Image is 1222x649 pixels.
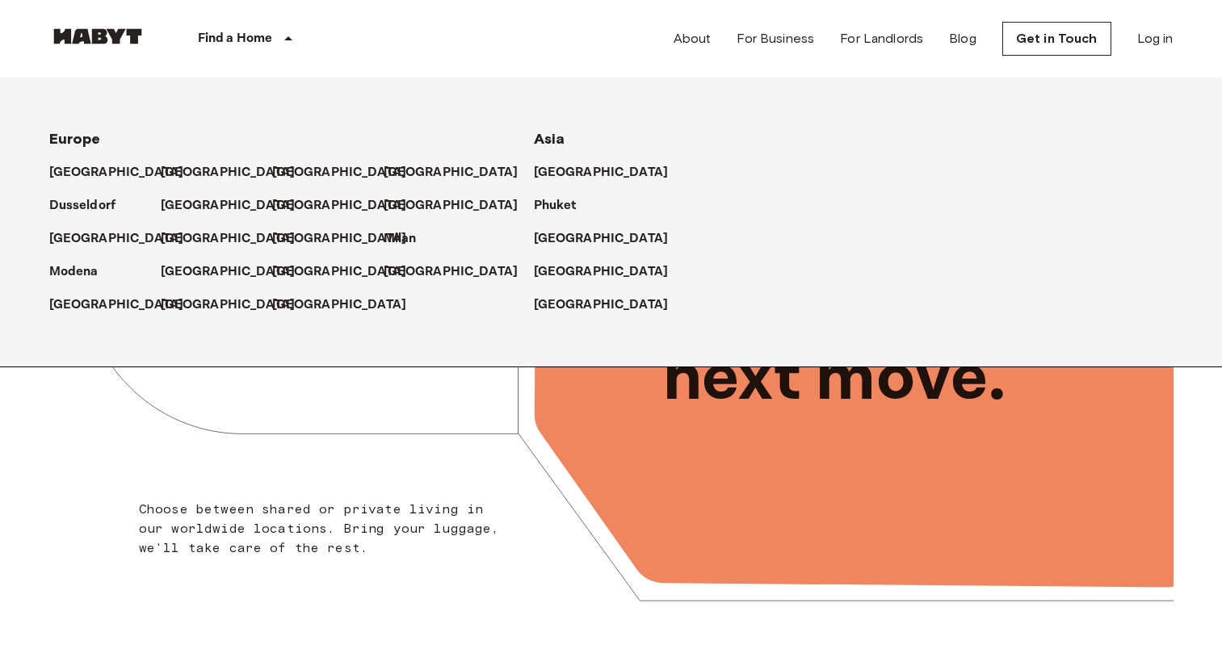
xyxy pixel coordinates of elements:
a: Blog [949,29,976,48]
a: Dusseldorf [49,196,132,216]
a: [GEOGRAPHIC_DATA] [384,163,535,182]
a: Log in [1137,29,1174,48]
a: [GEOGRAPHIC_DATA] [272,295,423,315]
p: [GEOGRAPHIC_DATA] [272,229,407,249]
p: [GEOGRAPHIC_DATA] [161,163,296,182]
a: [GEOGRAPHIC_DATA] [534,262,685,282]
a: About [674,29,712,48]
a: [GEOGRAPHIC_DATA] [161,295,312,315]
p: [GEOGRAPHIC_DATA] [272,262,407,282]
p: [GEOGRAPHIC_DATA] [161,229,296,249]
p: [GEOGRAPHIC_DATA] [161,295,296,315]
p: Find a Home [198,29,273,48]
p: [GEOGRAPHIC_DATA] [534,262,669,282]
p: [GEOGRAPHIC_DATA] [384,262,519,282]
a: For Landlords [840,29,923,48]
a: [GEOGRAPHIC_DATA] [161,163,312,182]
a: Get in Touch [1002,22,1111,56]
a: [GEOGRAPHIC_DATA] [384,196,535,216]
a: [GEOGRAPHIC_DATA] [49,163,200,182]
a: Phuket [534,196,593,216]
a: For Business [737,29,814,48]
p: Unlock your next move. [663,257,1148,420]
a: [GEOGRAPHIC_DATA] [534,229,685,249]
a: [GEOGRAPHIC_DATA] [272,163,423,182]
a: [GEOGRAPHIC_DATA] [272,196,423,216]
p: [GEOGRAPHIC_DATA] [49,295,184,315]
p: Milan [384,229,417,249]
p: [GEOGRAPHIC_DATA] [384,196,519,216]
p: [GEOGRAPHIC_DATA] [49,229,184,249]
p: [GEOGRAPHIC_DATA] [272,163,407,182]
a: [GEOGRAPHIC_DATA] [161,229,312,249]
p: [GEOGRAPHIC_DATA] [161,262,296,282]
a: [GEOGRAPHIC_DATA] [161,262,312,282]
a: [GEOGRAPHIC_DATA] [534,295,685,315]
p: Phuket [534,196,577,216]
span: Asia [534,130,565,148]
a: [GEOGRAPHIC_DATA] [272,229,423,249]
p: [GEOGRAPHIC_DATA] [534,295,669,315]
a: [GEOGRAPHIC_DATA] [161,196,312,216]
a: Modena [49,262,115,282]
p: [GEOGRAPHIC_DATA] [384,163,519,182]
a: [GEOGRAPHIC_DATA] [49,295,200,315]
p: [GEOGRAPHIC_DATA] [272,295,407,315]
p: [GEOGRAPHIC_DATA] [534,229,669,249]
p: [GEOGRAPHIC_DATA] [49,163,184,182]
a: [GEOGRAPHIC_DATA] [534,163,685,182]
span: Europe [49,130,101,148]
p: [GEOGRAPHIC_DATA] [272,196,407,216]
p: Modena [49,262,99,282]
p: Dusseldorf [49,196,116,216]
a: [GEOGRAPHIC_DATA] [384,262,535,282]
img: Habyt [49,28,146,44]
p: [GEOGRAPHIC_DATA] [161,196,296,216]
p: Choose between shared or private living in our worldwide locations. Bring your luggage, we'll tak... [139,500,510,558]
a: Milan [384,229,433,249]
p: [GEOGRAPHIC_DATA] [534,163,669,182]
a: [GEOGRAPHIC_DATA] [49,229,200,249]
a: [GEOGRAPHIC_DATA] [272,262,423,282]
